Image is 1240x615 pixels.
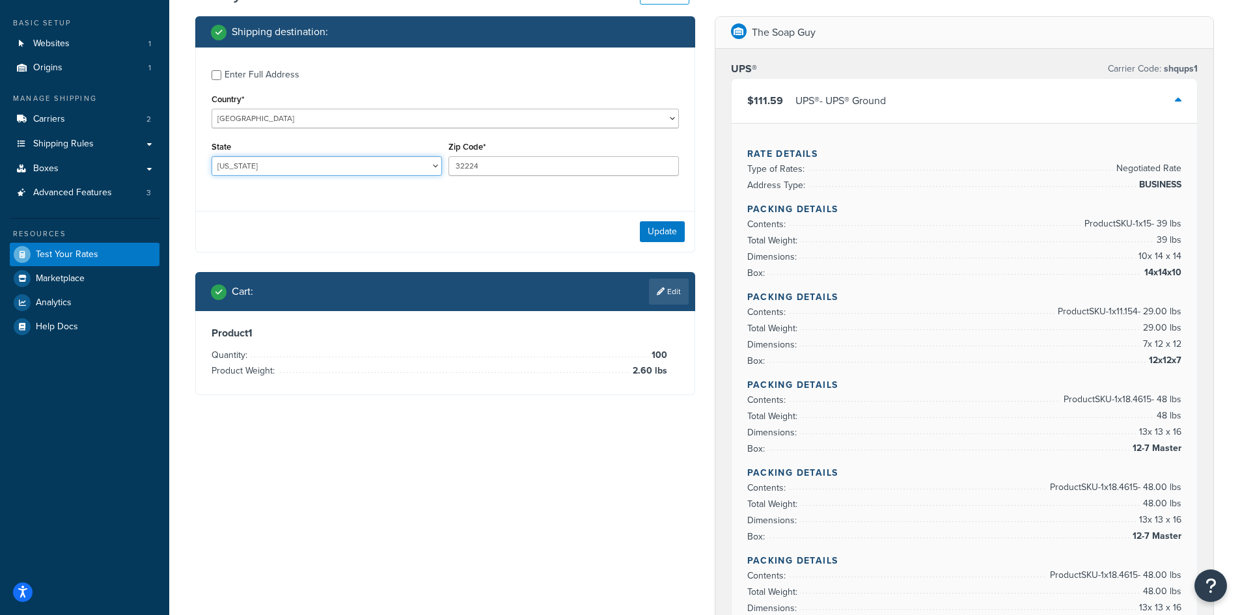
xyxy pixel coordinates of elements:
h4: Packing Details [747,202,1182,216]
span: Product SKU-1 x 11.154 - 29.00 lbs [1054,304,1181,320]
a: Edit [649,279,689,305]
span: 2 [146,114,151,125]
span: shqups1 [1161,62,1198,75]
li: Websites [10,32,159,56]
span: $111.59 [747,93,783,108]
span: Contents: [747,481,789,495]
span: 14x14x10 [1141,265,1181,280]
span: Contents: [747,305,789,319]
li: Carriers [10,107,159,131]
h3: UPS® [731,62,757,75]
span: Boxes [33,163,59,174]
span: Product SKU-1 x 18.4615 - 48.00 lbs [1047,480,1181,495]
span: Advanced Features [33,187,112,198]
li: Advanced Features [10,181,159,205]
p: Carrier Code: [1108,60,1198,78]
span: Marketplace [36,273,85,284]
span: 2.60 lbs [629,363,667,379]
span: Test Your Rates [36,249,98,260]
span: Dimensions: [747,513,800,527]
h2: Shipping destination : [232,26,328,38]
span: 3 [146,187,151,198]
span: Product SKU-1 x 18.4615 - 48.00 lbs [1047,567,1181,583]
span: Product SKU-1 x 15 - 39 lbs [1081,216,1181,232]
span: 13 x 13 x 16 [1136,512,1181,528]
span: 1 [148,62,151,74]
span: Total Weight: [747,497,801,511]
span: Dimensions: [747,338,800,351]
span: 100 [648,348,667,363]
span: 7 x 12 x 12 [1140,336,1181,352]
span: 29.00 lbs [1140,320,1181,336]
span: Total Weight: [747,234,801,247]
span: 13 x 13 x 16 [1136,424,1181,440]
span: 12-7 Master [1129,441,1181,456]
a: Advanced Features3 [10,181,159,205]
span: 10 x 14 x 14 [1135,249,1181,264]
h4: Packing Details [747,554,1182,567]
h3: Product 1 [212,327,679,340]
span: Total Weight: [747,585,801,599]
span: Box: [747,530,768,543]
div: UPS® - UPS® Ground [795,92,886,110]
a: Help Docs [10,315,159,338]
span: Address Type: [747,178,808,192]
li: Origins [10,56,159,80]
input: Enter Full Address [212,70,221,80]
span: Negotiated Rate [1113,161,1181,176]
a: Carriers2 [10,107,159,131]
span: Contents: [747,393,789,407]
a: Boxes [10,157,159,181]
span: Carriers [33,114,65,125]
span: Analytics [36,297,72,308]
span: Shipping Rules [33,139,94,150]
span: Total Weight: [747,321,801,335]
span: 48.00 lbs [1140,584,1181,599]
h4: Packing Details [747,466,1182,480]
span: Type of Rates: [747,162,808,176]
a: Origins1 [10,56,159,80]
h2: Cart : [232,286,253,297]
a: Test Your Rates [10,243,159,266]
label: Country* [212,94,244,104]
span: 48.00 lbs [1140,496,1181,512]
span: Contents: [747,217,789,231]
span: 48 lbs [1153,408,1181,424]
p: The Soap Guy [752,23,816,42]
span: 12x12x7 [1146,353,1181,368]
span: Dimensions: [747,426,800,439]
span: Dimensions: [747,601,800,615]
span: Total Weight: [747,409,801,423]
span: Quantity: [212,348,251,362]
button: Open Resource Center [1194,569,1227,602]
span: Box: [747,442,768,456]
span: Box: [747,354,768,368]
span: 1 [148,38,151,49]
div: Manage Shipping [10,93,159,104]
span: Help Docs [36,321,78,333]
label: State [212,142,231,152]
a: Analytics [10,291,159,314]
span: Origins [33,62,62,74]
li: Marketplace [10,267,159,290]
span: 39 lbs [1153,232,1181,248]
span: Box: [747,266,768,280]
span: Product SKU-1 x 18.4615 - 48 lbs [1060,392,1181,407]
h4: Packing Details [747,378,1182,392]
div: Enter Full Address [225,66,299,84]
a: Websites1 [10,32,159,56]
h4: Packing Details [747,290,1182,304]
span: Websites [33,38,70,49]
span: Dimensions: [747,250,800,264]
label: Zip Code* [448,142,486,152]
div: Basic Setup [10,18,159,29]
span: Product Weight: [212,364,278,377]
a: Shipping Rules [10,132,159,156]
button: Update [640,221,685,242]
span: BUSINESS [1136,177,1181,193]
